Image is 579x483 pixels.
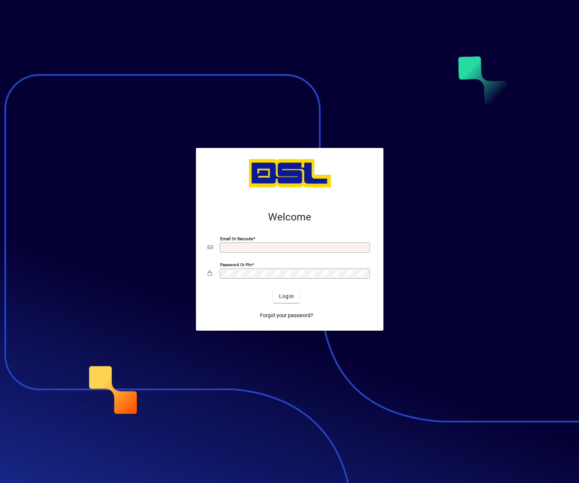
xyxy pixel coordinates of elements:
mat-label: Email or Barcode [220,236,253,241]
mat-label: Password or Pin [220,262,252,267]
span: Login [279,293,294,300]
button: Login [273,290,300,303]
a: Forgot your password? [257,309,316,322]
h2: Welcome [208,211,372,223]
span: Forgot your password? [260,312,313,319]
